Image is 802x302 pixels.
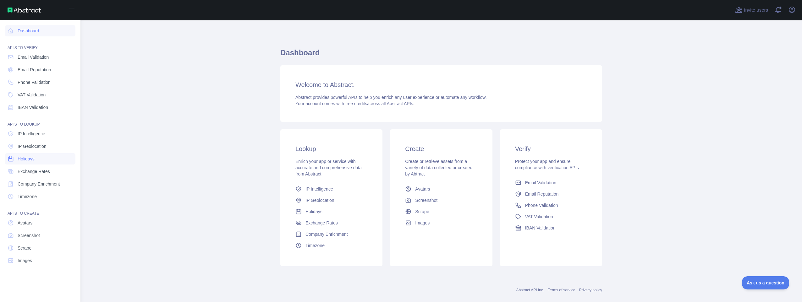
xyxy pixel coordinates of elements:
span: Email Validation [525,180,556,186]
span: IP Geolocation [305,197,334,203]
span: Scrape [18,245,31,251]
a: Dashboard [5,25,75,36]
h3: Welcome to Abstract. [295,80,587,89]
a: Avatars [403,183,480,195]
a: Company Enrichment [293,229,370,240]
span: Avatars [415,186,430,192]
a: Email Reputation [5,64,75,75]
a: Exchange Rates [293,217,370,229]
a: IP Intelligence [5,128,75,139]
span: Avatars [18,220,32,226]
span: Email Validation [18,54,49,60]
span: Holidays [18,156,35,162]
a: Exchange Rates [5,166,75,177]
a: IP Geolocation [293,195,370,206]
a: Screenshot [403,195,480,206]
a: Phone Validation [513,200,590,211]
a: VAT Validation [5,89,75,100]
h1: Dashboard [280,48,602,63]
span: Screenshot [18,232,40,239]
span: Email Reputation [525,191,559,197]
a: Holidays [293,206,370,217]
a: Timezone [5,191,75,202]
a: Email Validation [513,177,590,188]
div: API'S TO VERIFY [5,38,75,50]
a: Phone Validation [5,77,75,88]
a: Abstract API Inc. [516,288,544,292]
span: Protect your app and ensure compliance with verification APIs [515,159,579,170]
span: IP Intelligence [18,131,45,137]
a: Company Enrichment [5,178,75,190]
iframe: Toggle Customer Support [742,276,789,289]
a: IP Geolocation [5,141,75,152]
button: Invite users [734,5,769,15]
span: IBAN Validation [18,104,48,111]
span: Images [18,257,32,264]
div: API'S TO CREATE [5,203,75,216]
span: free credits [345,101,367,106]
a: VAT Validation [513,211,590,222]
span: Your account comes with across all Abstract APIs. [295,101,414,106]
span: Invite users [744,7,768,14]
span: Create or retrieve assets from a variety of data collected or created by Abtract [405,159,472,176]
span: Phone Validation [18,79,51,85]
span: VAT Validation [18,92,46,98]
a: Email Validation [5,51,75,63]
span: Enrich your app or service with accurate and comprehensive data from Abstract [295,159,362,176]
a: Scrape [5,242,75,254]
span: Images [415,220,430,226]
span: Exchange Rates [18,168,50,175]
a: Privacy policy [579,288,602,292]
span: Phone Validation [525,202,558,208]
a: IBAN Validation [5,102,75,113]
span: Scrape [415,208,429,215]
a: Avatars [5,217,75,229]
span: IP Intelligence [305,186,333,192]
h3: Create [405,144,477,153]
a: Images [5,255,75,266]
a: Screenshot [5,230,75,241]
span: Abstract provides powerful APIs to help you enrich any user experience or automate any workflow. [295,95,487,100]
span: IBAN Validation [525,225,556,231]
span: Exchange Rates [305,220,338,226]
span: Email Reputation [18,67,51,73]
span: IP Geolocation [18,143,47,149]
h3: Verify [515,144,587,153]
span: Holidays [305,208,322,215]
span: Screenshot [415,197,437,203]
span: Company Enrichment [18,181,60,187]
a: IP Intelligence [293,183,370,195]
span: Timezone [305,242,325,249]
img: Abstract API [8,8,41,13]
span: VAT Validation [525,213,553,220]
span: Timezone [18,193,37,200]
a: IBAN Validation [513,222,590,234]
a: Timezone [293,240,370,251]
a: Images [403,217,480,229]
a: Email Reputation [513,188,590,200]
a: Terms of service [548,288,575,292]
span: Company Enrichment [305,231,348,237]
a: Holidays [5,153,75,164]
div: API'S TO LOOKUP [5,114,75,127]
h3: Lookup [295,144,367,153]
a: Scrape [403,206,480,217]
